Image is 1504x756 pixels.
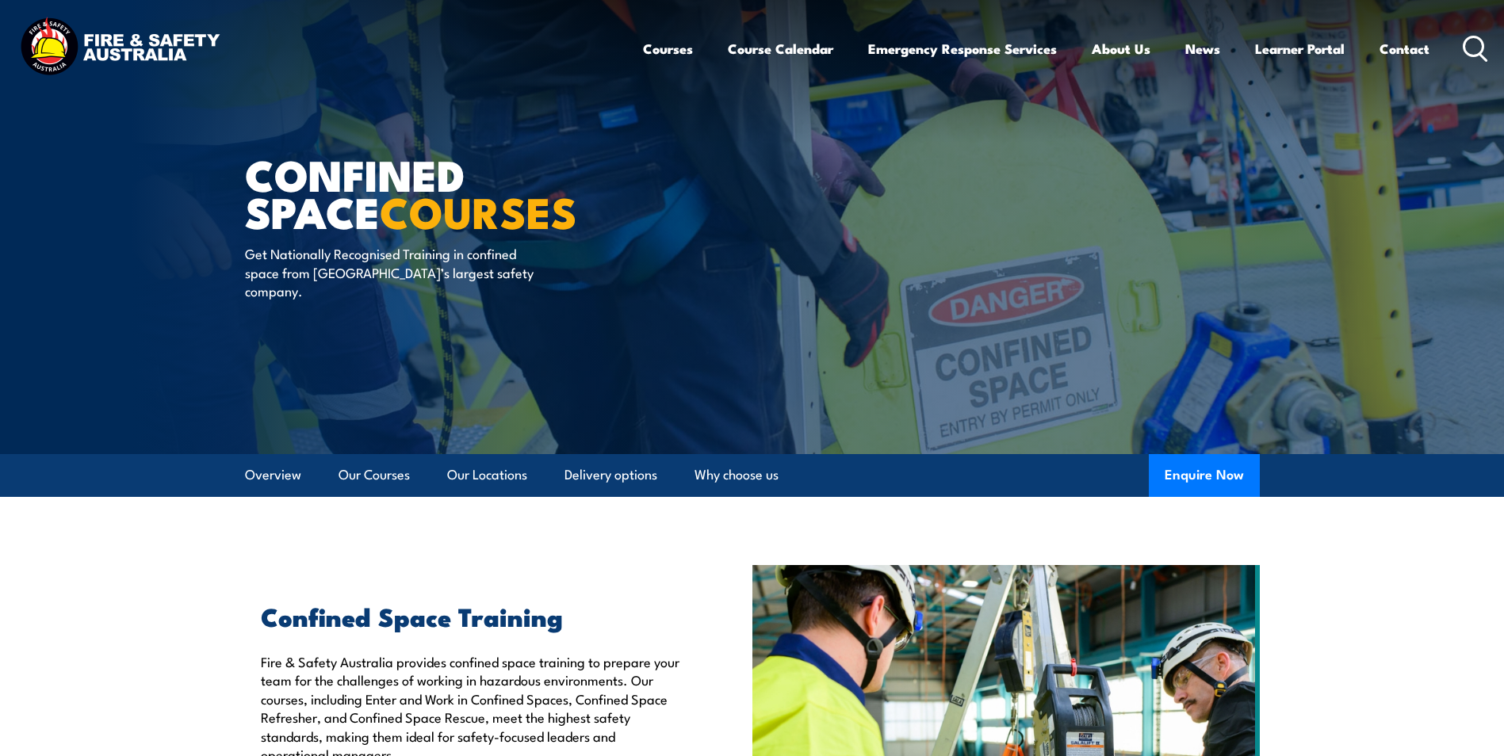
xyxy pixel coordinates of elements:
a: Learner Portal [1255,28,1345,70]
a: Delivery options [564,454,657,496]
button: Enquire Now [1149,454,1260,497]
a: Overview [245,454,301,496]
a: Contact [1380,28,1429,70]
a: News [1185,28,1220,70]
a: Our Courses [339,454,410,496]
a: Why choose us [695,454,779,496]
a: Courses [643,28,693,70]
a: Course Calendar [728,28,833,70]
a: About Us [1092,28,1150,70]
a: Emergency Response Services [868,28,1057,70]
h1: Confined Space [245,155,637,229]
a: Our Locations [447,454,527,496]
strong: COURSES [380,178,577,243]
p: Get Nationally Recognised Training in confined space from [GEOGRAPHIC_DATA]’s largest safety comp... [245,244,534,300]
h2: Confined Space Training [261,605,679,627]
